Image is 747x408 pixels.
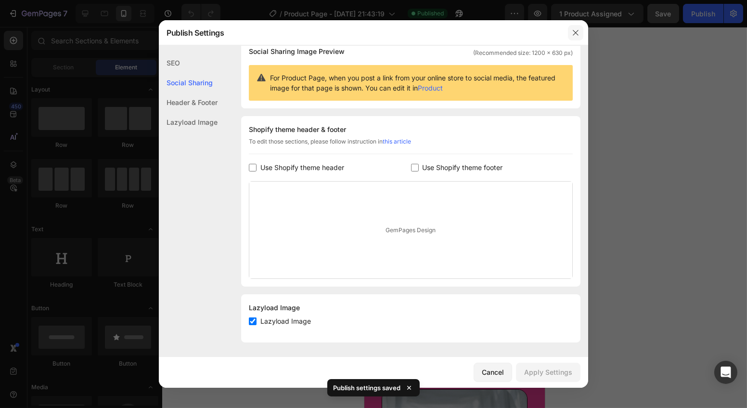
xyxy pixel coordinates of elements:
[423,162,503,173] span: Use Shopify theme footer
[159,20,563,45] div: Publish Settings
[125,42,144,50] p: Segundos
[482,367,504,377] div: Cancel
[473,49,573,57] span: (Recommended size: 1200 x 630 px)
[260,316,311,327] span: Lazyload Image
[333,383,400,393] p: Publish settings saved
[249,302,573,314] div: Lazyload Image
[78,42,94,50] p: Minutos
[159,92,218,112] div: Header & Footer
[159,53,218,73] div: SEO
[159,73,218,92] div: Social Sharing
[159,112,218,132] div: Lazyload Image
[48,51,133,58] strong: 🚛 Pago contra entrega 🇵🇪
[524,367,572,377] div: Apply Settings
[36,34,48,42] div: 12
[383,138,411,145] a: this article
[78,34,94,42] div: 16
[36,42,48,50] p: Horas
[418,84,443,92] a: Product
[249,46,345,57] span: Social Sharing Image Preview
[270,73,565,93] span: For Product Page, when you post a link from your online store to social media, the featured image...
[474,363,512,382] button: Cancel
[714,361,737,384] div: Open Intercom Messenger
[260,162,344,173] span: Use Shopify theme header
[51,25,130,32] sup: La promoción termina en:
[516,363,580,382] button: Apply Settings
[125,34,144,42] div: 54
[249,124,573,135] div: Shopify theme header & footer
[249,182,572,278] div: GemPages Design
[249,137,573,154] div: To edit those sections, please follow instruction in
[48,5,113,14] span: iPhone 13 Mini ( 375 px)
